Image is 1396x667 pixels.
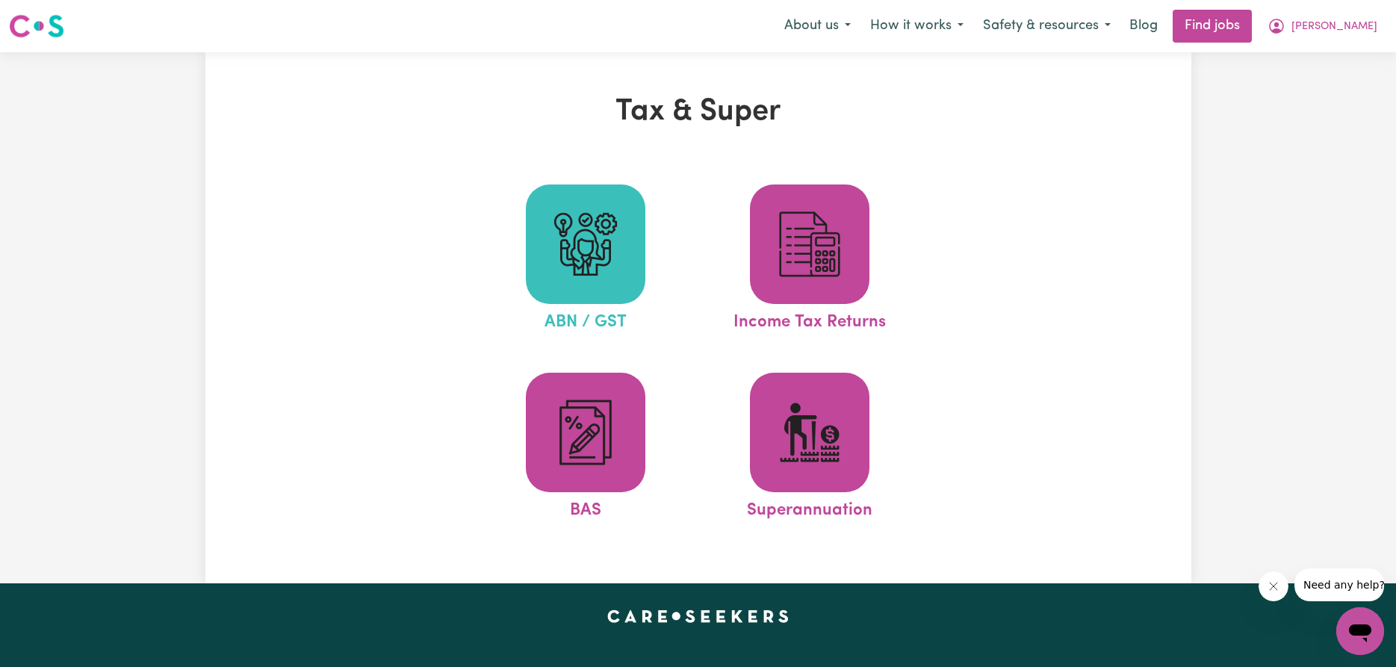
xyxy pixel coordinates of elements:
[9,10,90,22] span: Need any help?
[379,94,1018,130] h1: Tax & Super
[570,492,601,524] span: BAS
[702,373,917,524] a: Superannuation
[1294,568,1384,601] iframe: Message from company
[733,304,886,335] span: Income Tax Returns
[1291,19,1377,35] span: [PERSON_NAME]
[702,184,917,335] a: Income Tax Returns
[607,610,789,622] a: Careseekers home page
[9,9,64,43] a: Careseekers logo
[860,10,973,42] button: How it works
[545,304,627,335] span: ABN / GST
[1258,10,1387,42] button: My Account
[1336,607,1384,655] iframe: Button to launch messaging window
[478,373,693,524] a: BAS
[478,184,693,335] a: ABN / GST
[1120,10,1167,43] a: Blog
[9,13,64,40] img: Careseekers logo
[1173,10,1252,43] a: Find jobs
[775,10,860,42] button: About us
[973,10,1120,42] button: Safety & resources
[747,492,872,524] span: Superannuation
[1259,571,1288,601] iframe: Close message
